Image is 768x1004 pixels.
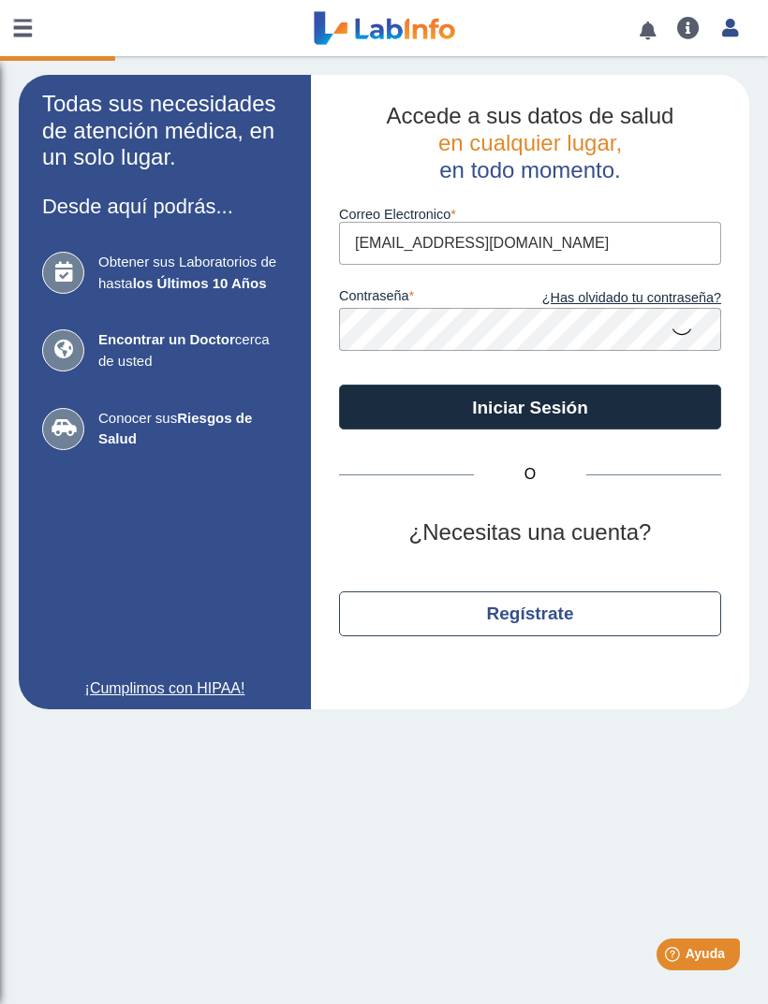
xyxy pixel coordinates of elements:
button: Regístrate [339,591,721,636]
h2: Todas sus necesidades de atención médica, en un solo lugar. [42,91,288,171]
b: los Últimos 10 Años [133,275,267,291]
span: cerca de usted [98,329,288,371]
label: contraseña [339,288,530,309]
label: Correo Electronico [339,207,721,222]
h3: Desde aquí podrás... [42,195,288,218]
span: Accede a sus datos de salud [387,103,674,128]
span: O [474,463,586,486]
span: en cualquier lugar, [438,130,622,155]
a: ¿Has olvidado tu contraseña? [530,288,721,309]
a: ¡Cumplimos con HIPAA! [42,677,288,700]
h2: ¿Necesitas una cuenta? [339,519,721,546]
b: Encontrar un Doctor [98,331,235,347]
span: Obtener sus Laboratorios de hasta [98,252,288,294]
iframe: Help widget launcher [601,931,747,983]
span: Conocer sus [98,408,288,450]
span: en todo momento. [439,157,620,182]
button: Iniciar Sesión [339,385,721,429]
